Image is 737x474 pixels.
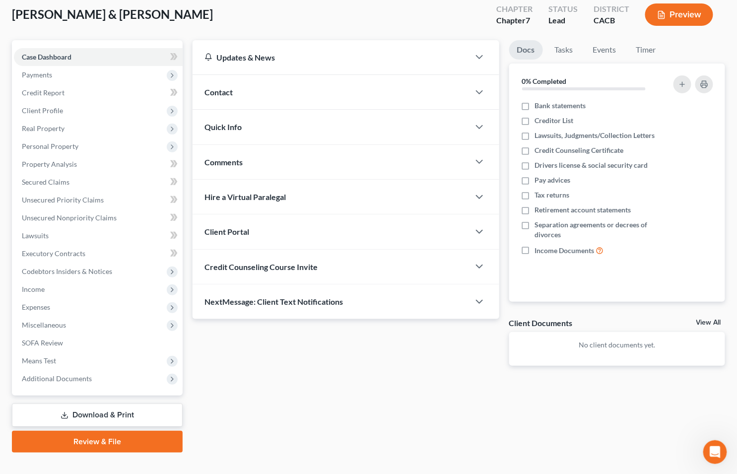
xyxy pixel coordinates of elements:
[12,404,183,427] a: Download & Print
[12,431,183,453] a: Review & File
[14,48,183,66] a: Case Dashboard
[535,101,586,111] span: Bank statements
[14,245,183,263] a: Executory Contracts
[16,108,155,147] div: Starting [DATE], PACER requires Multi-Factor Authentication (MFA) for all filers in select distri...
[22,303,50,311] span: Expenses
[6,4,25,23] button: go back
[48,5,113,12] h1: [PERSON_NAME]
[509,318,573,328] div: Client Documents
[535,220,663,240] span: Separation agreements or decrees of divorces
[548,3,578,15] div: Status
[535,190,570,200] span: Tax returns
[14,84,183,102] a: Credit Report
[22,285,45,293] span: Income
[547,40,581,60] a: Tasks
[14,173,183,191] a: Secured Claims
[47,325,55,333] button: Upload attachment
[16,84,142,102] b: 🚨 PACER Multi-Factor Authentication Now Required 🚨
[22,321,66,329] span: Miscellaneous
[22,339,63,347] span: SOFA Review
[62,172,100,180] b: 2 minutes
[22,356,56,365] span: Means Test
[22,142,78,150] span: Personal Property
[703,440,727,464] iframe: Intercom live chat
[645,3,713,26] button: Preview
[204,122,242,132] span: Quick Info
[535,116,574,126] span: Creditor List
[22,267,112,275] span: Codebtors Insiders & Notices
[204,157,243,167] span: Comments
[22,70,52,79] span: Payments
[14,191,183,209] a: Unsecured Priority Claims
[22,88,65,97] span: Credit Report
[22,53,71,61] span: Case Dashboard
[204,297,343,306] span: NextMessage: Client Text Notifications
[522,77,567,85] strong: 0% Completed
[28,5,44,21] img: Profile image for Emma
[16,206,73,214] a: Learn More Here
[535,131,655,140] span: Lawsuits, Judgments/Collection Letters
[22,160,77,168] span: Property Analysis
[15,325,23,333] button: Emoji picker
[535,246,595,256] span: Income Documents
[8,78,163,221] div: 🚨 PACER Multi-Factor Authentication Now Required 🚨Starting [DATE], PACER requires Multi-Factor Au...
[22,249,85,258] span: Executory Contracts
[496,15,533,26] div: Chapter
[170,321,186,337] button: Send a message…
[517,340,717,350] p: No client documents yet.
[496,3,533,15] div: Chapter
[594,3,629,15] div: District
[8,304,190,321] textarea: Message…
[526,15,530,25] span: 7
[204,192,286,202] span: Hire a Virtual Paralegal
[14,155,183,173] a: Property Analysis
[14,209,183,227] a: Unsecured Nonpriority Claims
[12,7,213,21] span: [PERSON_NAME] & [PERSON_NAME]
[31,325,39,333] button: Gif picker
[155,4,174,23] button: Home
[696,319,721,326] a: View All
[48,12,68,22] p: Active
[204,262,318,271] span: Credit Counseling Course Invite
[22,106,63,115] span: Client Profile
[628,40,664,60] a: Timer
[204,52,457,63] div: Updates & News
[16,152,155,201] div: Please be sure to enable MFA in your PACER account settings. Once enabled, you will have to enter...
[548,15,578,26] div: Lead
[22,231,49,240] span: Lawsuits
[585,40,624,60] a: Events
[22,178,69,186] span: Secured Claims
[204,227,249,236] span: Client Portal
[8,78,191,243] div: Emma says…
[535,145,624,155] span: Credit Counseling Certificate
[16,223,94,229] div: [PERSON_NAME] • [DATE]
[509,40,543,60] a: Docs
[535,175,571,185] span: Pay advices
[22,124,65,133] span: Real Property
[174,4,192,22] div: Close
[22,213,117,222] span: Unsecured Nonpriority Claims
[535,205,631,215] span: Retirement account statements
[22,374,92,383] span: Additional Documents
[14,334,183,352] a: SOFA Review
[594,15,629,26] div: CACB
[14,227,183,245] a: Lawsuits
[204,87,233,97] span: Contact
[535,160,648,170] span: Drivers license & social security card
[22,196,104,204] span: Unsecured Priority Claims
